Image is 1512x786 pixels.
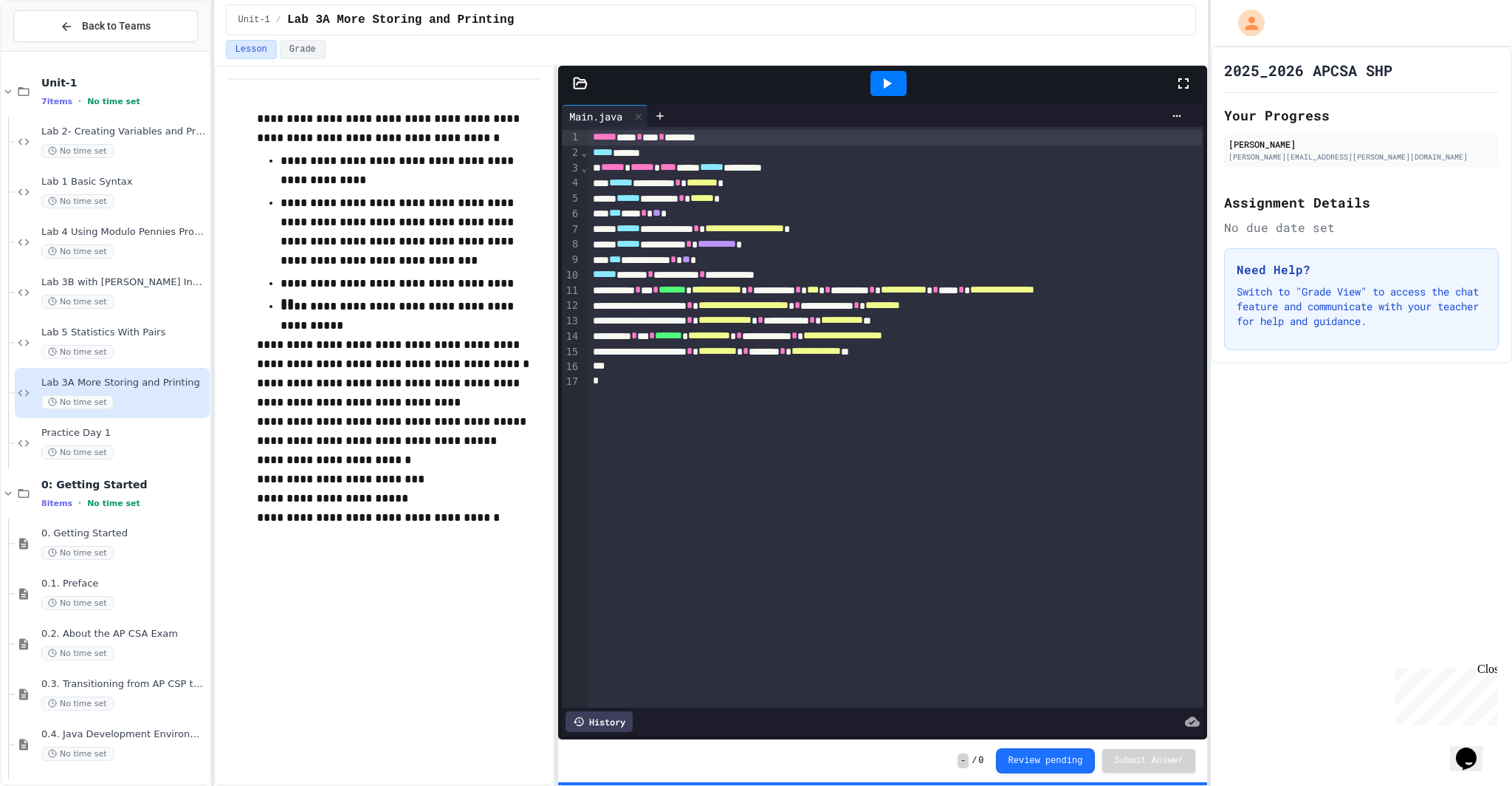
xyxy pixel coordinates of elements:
[562,146,580,161] div: 2
[1102,749,1195,773] button: Submit Answer
[41,678,207,691] span: 0.3. Transitioning from AP CSP to AP CSA
[41,546,114,560] span: No time set
[41,445,114,459] span: No time set
[1224,219,1499,236] div: No due date set
[238,14,270,26] span: Unit-1
[82,18,151,34] span: Back to Teams
[562,314,580,329] div: 13
[562,237,580,253] div: 8
[87,499,140,508] span: No time set
[41,499,72,508] span: 8 items
[41,327,207,339] span: Lab 5 Statistics With Pairs
[41,126,207,138] span: Lab 2- Creating Variables and Printing
[1224,105,1499,126] h2: Your Progress
[1114,755,1183,767] span: Submit Answer
[276,14,281,26] span: /
[41,276,207,289] span: Lab 3B with [PERSON_NAME] Input
[562,207,580,222] div: 6
[41,245,114,259] span: No time set
[41,226,207,239] span: Lab 4 Using Modulo Pennies Program
[1224,60,1392,81] h1: 2025_2026 APCSA SHP
[41,478,207,491] span: 0: Getting Started
[41,97,72,106] span: 7 items
[41,144,114,158] span: No time set
[562,284,580,299] div: 11
[562,360,580,375] div: 16
[1224,192,1499,213] h2: Assignment Details
[1228,151,1494,163] div: [PERSON_NAME][EMAIL_ADDRESS][PERSON_NAME][DOMAIN_NAME]
[958,753,969,768] span: -
[287,11,514,29] span: Lab 3A More Storing and Printing
[41,377,207,389] span: Lab 3A More Storing and Printing
[562,329,580,345] div: 14
[280,40,326,59] button: Grade
[1228,137,1494,151] div: [PERSON_NAME]
[41,176,207,188] span: Lab 1 Basic Syntax
[562,176,580,191] div: 4
[41,295,114,309] span: No time set
[1389,663,1497,725] iframe: chat widget
[562,130,580,146] div: 1
[1237,261,1486,278] h3: Need Help?
[580,146,588,158] span: Fold line
[41,194,114,208] span: No time set
[41,596,114,610] span: No time set
[41,747,114,761] span: No time set
[562,109,630,124] div: Main.java
[41,628,207,640] span: 0.2. About the AP CSA Exam
[41,646,114,660] span: No time set
[562,268,580,284] div: 10
[41,395,114,409] span: No time set
[562,105,648,127] div: Main.java
[562,222,580,238] div: 7
[1223,6,1268,40] div: My Account
[978,755,983,767] span: 0
[87,97,140,106] span: No time set
[78,95,81,107] span: •
[1450,727,1497,771] iframe: chat widget
[41,76,207,89] span: Unit-1
[562,345,580,360] div: 15
[41,427,207,440] span: Practice Day 1
[562,298,580,314] div: 12
[41,728,207,741] span: 0.4. Java Development Environments
[78,497,81,509] span: •
[41,697,114,711] span: No time set
[996,748,1096,773] button: Review pending
[41,345,114,359] span: No time set
[41,527,207,540] span: 0. Getting Started
[1237,284,1486,329] p: Switch to "Grade View" to access the chat feature and communicate with your teacher for help and ...
[562,191,580,207] div: 5
[972,755,977,767] span: /
[562,161,580,177] div: 3
[562,253,580,268] div: 9
[566,711,633,732] div: History
[226,40,277,59] button: Lesson
[41,578,207,590] span: 0.1. Preface
[580,162,588,174] span: Fold line
[6,6,102,94] div: Chat with us now!Close
[562,375,580,389] div: 17
[13,10,198,42] button: Back to Teams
